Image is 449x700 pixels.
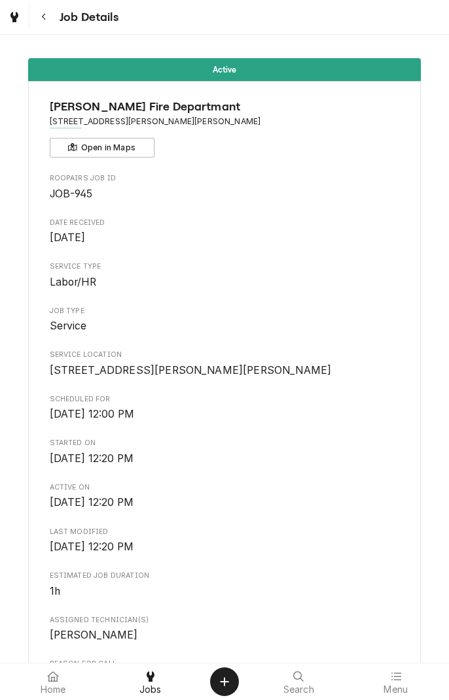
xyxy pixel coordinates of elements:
[50,188,93,200] span: JOB-945
[213,65,237,74] span: Active
[139,684,162,695] span: Jobs
[251,666,347,697] a: Search
[103,666,199,697] a: Jobs
[50,218,400,228] span: Date Received
[50,320,87,332] span: Service
[56,8,118,26] span: Job Details
[50,98,400,158] div: Client Information
[50,186,400,202] span: Roopairs Job ID
[50,629,138,641] span: [PERSON_NAME]
[50,539,400,555] span: Last Modified
[41,684,66,695] span: Home
[50,276,96,288] span: Labor/HR
[348,666,444,697] a: Menu
[3,5,26,29] a: Go to Jobs
[50,495,400,510] span: Active On
[50,451,400,467] span: Started On
[50,438,400,448] span: Started On
[50,116,400,127] span: Address
[50,261,400,272] span: Service Type
[50,452,134,465] span: [DATE] 12:20 PM
[50,173,400,184] span: Roopairs Job ID
[50,496,134,508] span: [DATE] 12:20 PM
[283,684,314,695] span: Search
[50,350,400,378] div: Service Location
[50,394,400,405] span: Scheduled For
[32,5,56,29] button: Navigate back
[50,98,400,116] span: Name
[50,218,400,246] div: Date Received
[50,408,134,420] span: [DATE] 12:00 PM
[50,659,400,687] div: Reason For Call
[50,306,400,316] span: Job Type
[28,58,421,81] div: Status
[50,230,400,246] span: Date Received
[50,482,400,510] div: Active On
[50,261,400,290] div: Service Type
[50,659,400,669] span: Reason For Call
[50,363,400,378] span: Service Location
[50,306,400,334] div: Job Type
[50,527,400,537] span: Last Modified
[50,138,154,158] button: Open in Maps
[50,541,134,553] span: [DATE] 12:20 PM
[50,407,400,422] span: Scheduled For
[50,482,400,493] span: Active On
[50,275,400,290] span: Service Type
[5,666,101,697] a: Home
[50,627,400,643] span: Assigned Technician(s)
[384,684,408,695] span: Menu
[50,585,60,597] span: 1h
[210,667,239,696] button: Create Object
[50,584,400,599] span: Estimated Job Duration
[50,231,86,244] span: [DATE]
[50,571,400,599] div: Estimated Job Duration
[50,364,332,376] span: [STREET_ADDRESS][PERSON_NAME][PERSON_NAME]
[50,615,400,643] div: Assigned Technician(s)
[50,173,400,201] div: Roopairs Job ID
[50,438,400,466] div: Started On
[50,318,400,334] span: Job Type
[50,571,400,581] span: Estimated Job Duration
[50,394,400,422] div: Scheduled For
[50,527,400,555] div: Last Modified
[50,350,400,360] span: Service Location
[50,615,400,625] span: Assigned Technician(s)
